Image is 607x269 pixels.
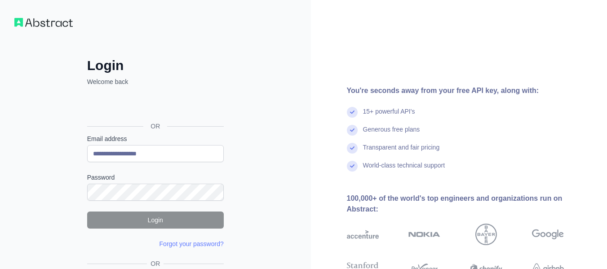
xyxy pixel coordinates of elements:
img: accenture [347,224,379,245]
img: bayer [475,224,497,245]
div: 100,000+ of the world's top engineers and organizations run on Abstract: [347,193,593,215]
div: World-class technical support [363,161,445,179]
span: OR [147,259,164,268]
button: Login [87,212,224,229]
div: 15+ powerful API's [363,107,415,125]
img: check mark [347,161,358,172]
span: OR [143,122,167,131]
div: You're seconds away from your free API key, along with: [347,85,593,96]
img: google [532,224,564,245]
p: Welcome back [87,77,224,86]
img: check mark [347,143,358,154]
img: nokia [408,224,440,245]
label: Email address [87,134,224,143]
img: Workflow [14,18,73,27]
img: check mark [347,107,358,118]
h2: Login [87,57,224,74]
div: Transparent and fair pricing [363,143,440,161]
a: Forgot your password? [160,240,224,247]
label: Password [87,173,224,182]
img: check mark [347,125,358,136]
div: Generous free plans [363,125,420,143]
iframe: Sign in with Google Button [83,96,226,116]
